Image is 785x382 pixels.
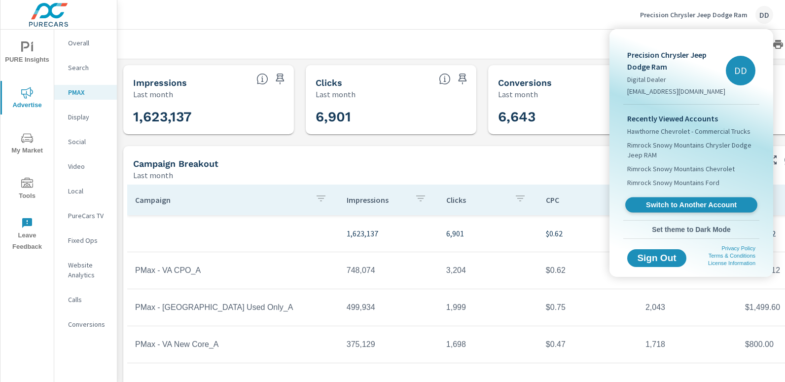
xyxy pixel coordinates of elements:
[709,253,755,259] a: Terms & Conditions
[631,200,751,210] span: Switch to Another Account
[627,140,755,160] span: Rimrock Snowy Mountains Chrysler Dodge Jeep RAM
[623,221,759,238] button: Set theme to Dark Mode
[726,56,755,85] div: DD
[708,260,755,266] a: License Information
[627,49,726,73] p: Precision Chrysler Jeep Dodge Ram
[627,178,719,188] span: Rimrock Snowy Mountains Ford
[627,126,750,136] span: Hawthorne Chevrolet - Commercial Trucks
[627,225,755,234] span: Set theme to Dark Mode
[627,86,726,96] p: [EMAIL_ADDRESS][DOMAIN_NAME]
[627,113,755,124] p: Recently Viewed Accounts
[722,245,755,251] a: Privacy Policy
[627,75,726,84] p: Digital Dealer
[627,164,735,174] span: Rimrock Snowy Mountains Chevrolet
[625,197,757,213] a: Switch to Another Account
[635,254,678,263] span: Sign Out
[627,249,686,267] button: Sign Out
